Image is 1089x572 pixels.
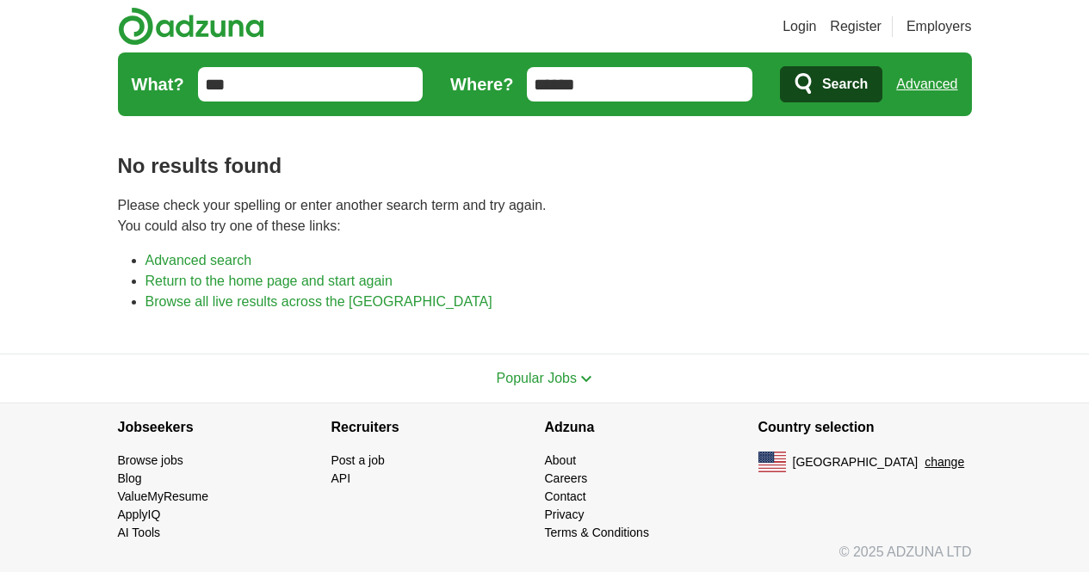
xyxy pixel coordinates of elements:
a: AI Tools [118,526,161,539]
a: Privacy [545,507,585,521]
img: toggle icon [580,375,592,383]
a: Blog [118,471,142,485]
a: Post a job [331,453,385,467]
a: Advanced [896,67,957,101]
span: Search [822,67,868,101]
a: Careers [545,471,588,485]
img: US flag [758,452,786,472]
img: Adzuna logo [118,7,264,46]
a: Browse all live results across the [GEOGRAPHIC_DATA] [145,294,492,309]
span: [GEOGRAPHIC_DATA] [793,453,919,471]
p: Please check your spelling or enter another search term and try again. You could also try one of ... [118,195,972,237]
a: Return to the home page and start again [145,274,393,288]
a: Register [830,16,882,37]
span: Popular Jobs [497,371,577,385]
a: Browse jobs [118,453,183,467]
button: change [925,453,964,471]
a: Terms & Conditions [545,526,649,539]
a: About [545,453,577,467]
button: Search [780,66,882,102]
a: Contact [545,489,586,503]
h1: No results found [118,151,972,181]
label: What? [132,71,184,97]
a: Advanced search [145,253,252,268]
label: Where? [450,71,513,97]
a: ApplyIQ [118,507,161,521]
a: ValueMyResume [118,489,209,503]
h4: Country selection [758,403,972,452]
a: Login [783,16,816,37]
a: Employers [906,16,972,37]
a: API [331,471,351,485]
